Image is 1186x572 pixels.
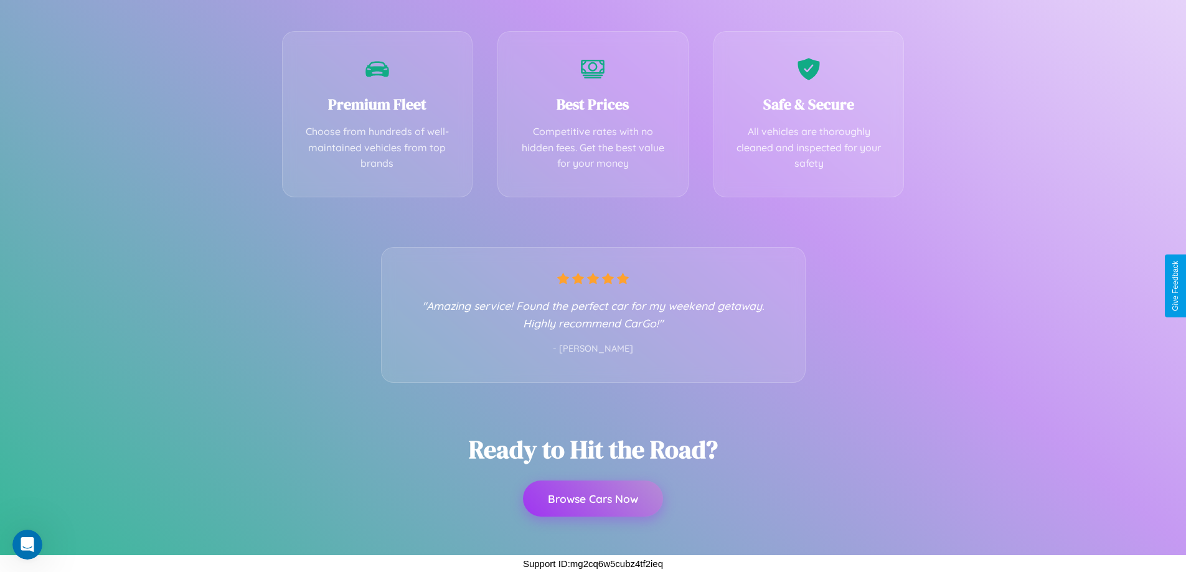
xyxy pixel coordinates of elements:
[12,530,42,560] iframe: Intercom live chat
[469,433,718,466] h2: Ready to Hit the Road?
[523,555,663,572] p: Support ID: mg2cq6w5cubz4tf2ieq
[407,341,780,357] p: - [PERSON_NAME]
[301,124,454,172] p: Choose from hundreds of well-maintained vehicles from top brands
[733,124,885,172] p: All vehicles are thoroughly cleaned and inspected for your safety
[301,94,454,115] h3: Premium Fleet
[407,297,780,332] p: "Amazing service! Found the perfect car for my weekend getaway. Highly recommend CarGo!"
[523,481,663,517] button: Browse Cars Now
[733,94,885,115] h3: Safe & Secure
[517,124,669,172] p: Competitive rates with no hidden fees. Get the best value for your money
[1171,261,1180,311] div: Give Feedback
[517,94,669,115] h3: Best Prices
